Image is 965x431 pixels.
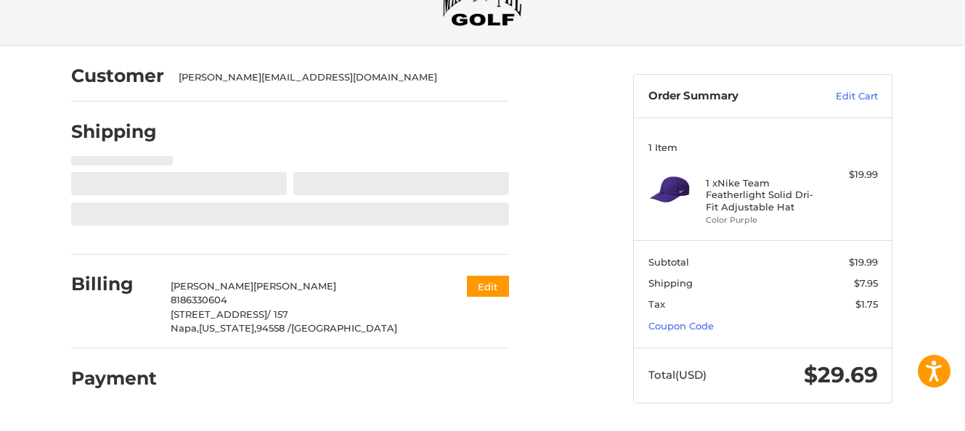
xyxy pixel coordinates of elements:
[256,322,291,334] span: 94558 /
[171,280,253,292] span: [PERSON_NAME]
[821,168,878,182] div: $19.99
[71,120,157,143] h2: Shipping
[171,322,199,334] span: Napa,
[71,367,157,390] h2: Payment
[854,277,878,289] span: $7.95
[71,65,164,87] h2: Customer
[648,320,714,332] a: Coupon Code
[648,298,665,310] span: Tax
[805,89,878,104] a: Edit Cart
[467,276,509,297] button: Edit
[648,141,878,153] h3: 1 Item
[855,298,878,310] span: $1.75
[706,214,817,226] li: Color Purple
[648,277,693,289] span: Shipping
[648,89,805,104] h3: Order Summary
[199,322,256,334] span: [US_STATE],
[267,308,288,320] span: / 157
[179,70,495,85] div: [PERSON_NAME][EMAIL_ADDRESS][DOMAIN_NAME]
[706,177,817,213] h4: 1 x Nike Team Featherlight Solid Dri-Fit Adjustable Hat
[648,256,689,268] span: Subtotal
[849,256,878,268] span: $19.99
[71,273,156,295] h2: Billing
[253,280,336,292] span: [PERSON_NAME]
[804,361,878,388] span: $29.69
[845,392,965,431] iframe: Google Customer Reviews
[171,308,267,320] span: [STREET_ADDRESS]
[648,368,707,382] span: Total (USD)
[171,294,227,305] span: 8186330604
[291,322,397,334] span: [GEOGRAPHIC_DATA]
